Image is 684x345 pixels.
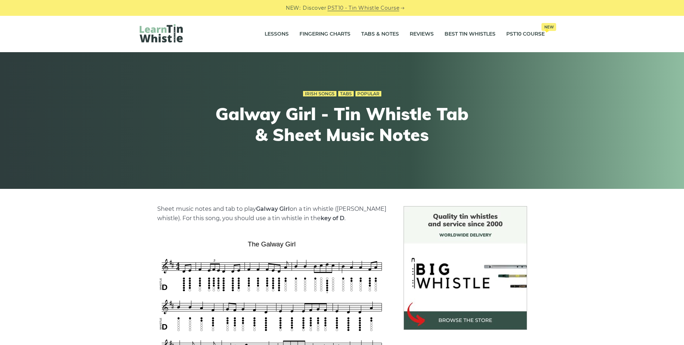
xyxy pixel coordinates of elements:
img: LearnTinWhistle.com [140,24,183,42]
a: Popular [355,91,381,97]
strong: key of D [321,215,344,222]
p: Sheet music notes and tab to play on a tin whistle ([PERSON_NAME] whistle). For this song, you sh... [157,204,386,223]
a: Irish Songs [303,91,336,97]
a: Tabs [338,91,354,97]
a: Reviews [410,25,434,43]
strong: Galway Girl [256,205,290,212]
h1: Galway Girl - Tin Whistle Tab & Sheet Music Notes [210,104,474,145]
a: Fingering Charts [299,25,350,43]
span: New [541,23,556,31]
a: Lessons [265,25,289,43]
img: BigWhistle Tin Whistle Store [404,206,527,330]
a: Best Tin Whistles [445,25,495,43]
a: Tabs & Notes [361,25,399,43]
a: PST10 CourseNew [506,25,545,43]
